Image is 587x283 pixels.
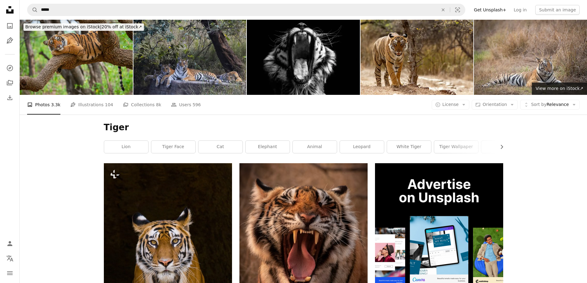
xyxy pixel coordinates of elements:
[361,20,474,95] img: Bengal Tiger at Ranthambhore National Park in Rajasthan, India
[104,261,232,267] a: Wild Bengal Tiger in the cave. India. Bandhavgarh National Park. Madhya Pradesh. An excellent ill...
[239,241,368,246] a: brown and black tiger showing tongue
[27,4,465,16] form: Find visuals sitewide
[133,20,247,95] img: Royal Bengal Tiger, Panthera tigris, female, cubs, Panna Tiger Reserve, Madhya Pradesh, India.
[4,267,16,279] button: Menu
[198,141,243,153] a: cat
[105,101,113,108] span: 104
[104,141,148,153] a: lion
[20,20,148,34] a: Browse premium images on iStock|20% off at iStock↗
[496,141,503,153] button: scroll list to the right
[474,20,587,95] img: Indian wild royal bengal male tiger or panthera tigris fine art portrait or closeup sitting in op...
[193,101,201,108] span: 596
[450,4,465,16] button: Visual search
[151,141,195,153] a: tiger face
[481,141,525,153] a: wolf
[520,100,580,110] button: Sort byRelevance
[436,4,450,16] button: Clear
[156,101,161,108] span: 8k
[535,5,580,15] button: Submit an image
[104,122,503,133] h1: Tiger
[532,83,587,95] a: View more on iStock↗
[510,5,530,15] a: Log in
[536,86,583,91] span: View more on iStock ↗
[434,141,478,153] a: tiger wallpaper
[4,252,16,265] button: Language
[472,100,518,110] button: Orientation
[171,95,201,115] a: Users 596
[4,34,16,47] a: Illustrations
[123,95,161,115] a: Collections 8k
[70,95,113,115] a: Illustrations 104
[442,102,459,107] span: License
[247,20,360,95] img: Black & White Tiger
[293,141,337,153] a: animal
[23,23,144,31] div: 20% off at iStock ↗
[4,20,16,32] a: Photos
[483,102,507,107] span: Orientation
[387,141,431,153] a: white tiger
[531,102,569,108] span: Relevance
[20,20,133,95] img: Bengal tiger (Panthera tigris tigris) on a tree, wildlife shot
[4,237,16,250] a: Log in / Sign up
[432,100,470,110] button: License
[4,77,16,89] a: Collections
[27,4,38,16] button: Search Unsplash
[470,5,510,15] a: Get Unsplash+
[340,141,384,153] a: leopard
[531,102,546,107] span: Sort by
[4,91,16,104] a: Download History
[246,141,290,153] a: elephant
[25,24,101,29] span: Browse premium images on iStock |
[4,62,16,74] a: Explore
